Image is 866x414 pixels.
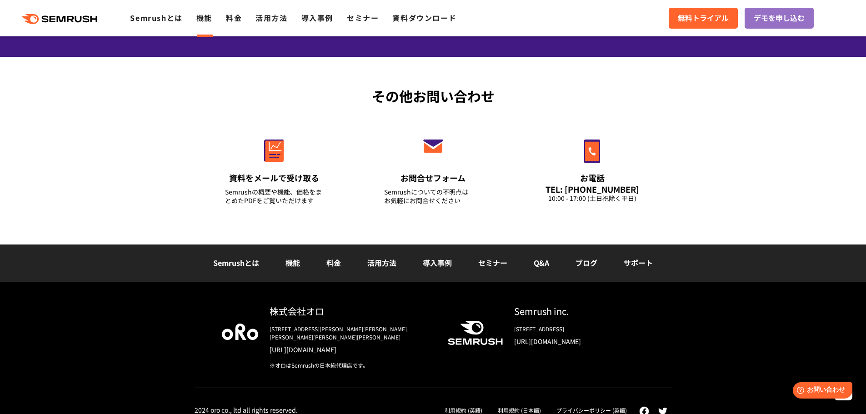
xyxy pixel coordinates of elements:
[392,12,456,23] a: 資料ダウンロード
[367,257,396,268] a: 活用方法
[226,12,242,23] a: 料金
[624,257,653,268] a: サポート
[270,325,433,341] div: [STREET_ADDRESS][PERSON_NAME][PERSON_NAME][PERSON_NAME][PERSON_NAME][PERSON_NAME]
[130,12,182,23] a: Semrushとは
[543,194,641,203] div: 10:00 - 17:00 (土日祝除く平日)
[301,12,333,23] a: 導入事例
[678,12,729,24] span: 無料トライアル
[270,345,433,354] a: [URL][DOMAIN_NAME]
[745,8,814,29] a: デモを申し込む
[556,406,627,414] a: プライバシーポリシー (英語)
[514,337,645,346] a: [URL][DOMAIN_NAME]
[195,86,672,106] div: その他お問い合わせ
[213,257,259,268] a: Semrushとは
[754,12,805,24] span: デモを申し込む
[365,120,501,216] a: お問合せフォーム Semrushについての不明点はお気軽にお問合せください
[270,304,433,318] div: 株式会社オロ
[498,406,541,414] a: 利用規約 (日本語)
[478,257,507,268] a: セミナー
[196,12,212,23] a: 機能
[225,172,323,184] div: 資料をメールで受け取る
[225,188,323,205] div: Semrushの概要や機能、価格をまとめたPDFをご覧いただけます
[270,361,433,369] div: ※オロはSemrushの日本総代理店です。
[445,406,482,414] a: 利用規約 (英語)
[543,172,641,184] div: お電話
[285,257,300,268] a: 機能
[195,406,298,414] div: 2024 oro co., ltd all rights reserved.
[785,379,856,404] iframe: Help widget launcher
[255,12,287,23] a: 活用方法
[514,325,645,333] div: [STREET_ADDRESS]
[576,257,597,268] a: ブログ
[534,257,549,268] a: Q&A
[514,304,645,318] div: Semrush inc.
[384,172,482,184] div: お問合せフォーム
[347,12,379,23] a: セミナー
[206,120,342,216] a: 資料をメールで受け取る Semrushの概要や機能、価格をまとめたPDFをご覧いただけます
[543,184,641,194] div: TEL: [PHONE_NUMBER]
[326,257,341,268] a: 料金
[222,324,258,340] img: oro company
[384,188,482,205] div: Semrushについての不明点は お気軽にお問合せください
[669,8,738,29] a: 無料トライアル
[423,257,452,268] a: 導入事例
